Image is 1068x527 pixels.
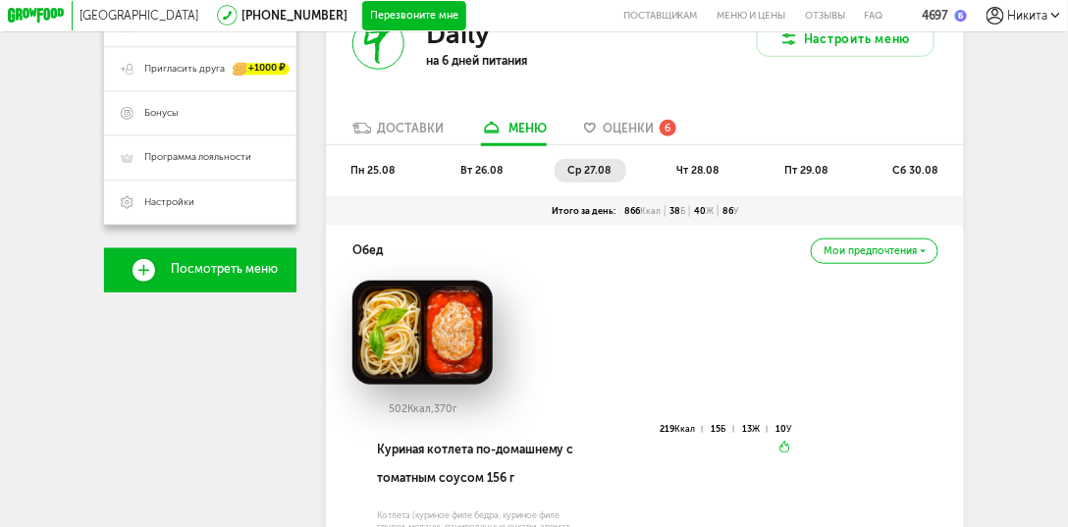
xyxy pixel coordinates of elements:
a: меню [474,120,555,143]
span: Пригласить друга [144,63,225,77]
img: big_3uJX1N9M5dbEq9An.png [352,281,494,385]
span: Ж [752,423,760,434]
span: Мои предпочтения [824,246,917,256]
a: Посмотреть меню [104,248,296,292]
h4: Обед [352,237,383,265]
div: Доставки [378,122,445,135]
h3: Daily [426,18,490,50]
a: [PHONE_NUMBER] [241,9,347,23]
div: Итого за день: [548,205,620,217]
span: Никита [1008,9,1048,23]
span: Б [680,205,685,216]
span: Б [721,423,726,434]
a: Бонусы [104,91,296,135]
a: Программа лояльности [104,135,296,180]
div: 15 [712,426,734,433]
div: Куриная котлета по-домашнему с томатным соусом 156 г [377,425,582,504]
span: пт 29.08 [784,164,828,177]
span: Посмотреть меню [171,263,278,277]
span: пн 25.08 [350,164,395,177]
p: на 6 дней питания [426,54,618,68]
a: Пригласить друга +1000 ₽ [104,47,296,91]
span: Ж [706,205,714,216]
img: bonus_b.cdccf46.png [955,10,967,22]
span: Бонусы [144,107,179,121]
div: 38 [666,205,690,217]
div: 219 [660,426,703,433]
span: г [453,402,456,415]
span: Оценки [603,122,654,135]
div: 4697 [922,9,949,23]
span: ср 27.08 [568,164,612,177]
span: Программа лояльности [144,151,251,165]
span: У [733,205,738,216]
div: меню [508,122,547,135]
a: Доставки [345,120,452,143]
button: Перезвоните мне [362,1,466,30]
span: сб 30.08 [893,164,938,177]
span: чт 28.08 [676,164,719,177]
div: 6 [660,120,676,136]
a: Настройки [104,181,296,225]
div: 40 [690,205,719,217]
span: вт 26.08 [460,164,503,177]
span: [GEOGRAPHIC_DATA] [80,9,198,23]
div: 13 [742,426,768,433]
button: Настроить меню [757,22,934,57]
span: Ккал, [407,402,434,415]
span: Ккал [674,423,695,434]
div: 502 370 [352,403,494,415]
div: +1000 ₽ [234,63,290,76]
div: 10 [776,426,792,433]
div: 866 [620,205,666,217]
a: Оценки 6 [577,120,684,143]
span: Ккал [640,205,661,216]
span: Настройки [144,196,194,210]
div: 86 [719,205,743,217]
span: У [787,423,792,434]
